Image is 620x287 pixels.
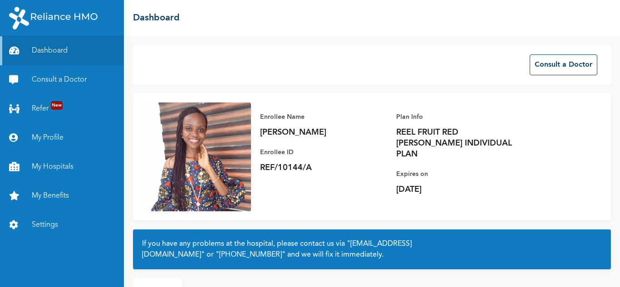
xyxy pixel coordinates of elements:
span: New [51,101,63,110]
p: REF/10144/A [260,162,387,173]
p: [PERSON_NAME] [260,127,387,138]
p: [DATE] [396,184,523,195]
img: RelianceHMO's Logo [9,7,98,29]
p: REEL FRUIT RED [PERSON_NAME] INDIVIDUAL PLAN [396,127,523,160]
a: "[PHONE_NUMBER]" [216,251,285,258]
h2: Dashboard [133,11,180,25]
p: Enrollee Name [260,112,387,122]
p: Expires on [396,169,523,180]
h2: If you have any problems at the hospital, please contact us via or and we will fix it immediately. [142,238,602,260]
img: Enrollee [142,102,251,211]
p: Enrollee ID [260,147,387,158]
button: Consult a Doctor [530,54,597,75]
p: Plan Info [396,112,523,122]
